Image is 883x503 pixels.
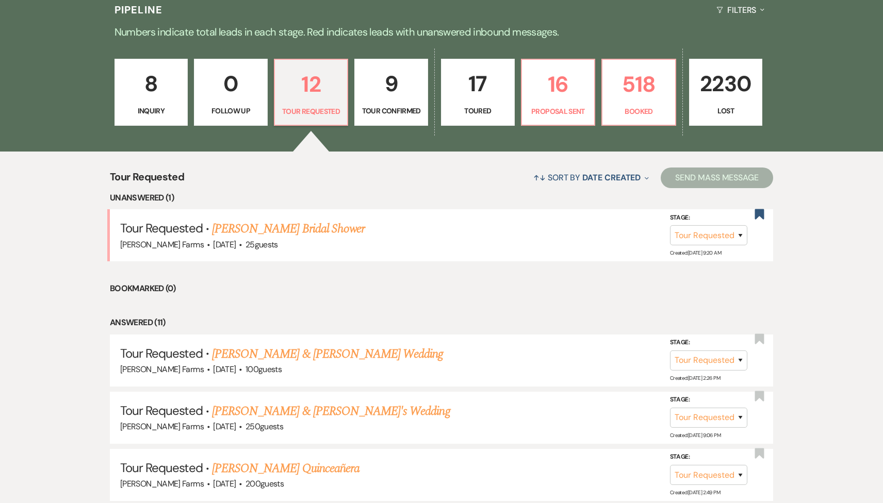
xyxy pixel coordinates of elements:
p: Tour Confirmed [361,105,421,116]
span: Tour Requested [120,403,203,418]
a: [PERSON_NAME] & [PERSON_NAME] Wedding [212,345,443,363]
label: Stage: [670,394,747,406]
p: 0 [201,66,261,101]
a: [PERSON_NAME] Quinceañera [212,459,359,478]
a: 17Toured [441,59,515,126]
a: 2230Lost [689,59,763,126]
p: 8 [121,66,182,101]
span: Created: [DATE] 2:26 PM [670,375,720,381]
span: Created: [DATE] 9:20 AM [670,249,721,256]
a: [PERSON_NAME] Bridal Shower [212,220,365,238]
p: 9 [361,66,421,101]
p: 17 [448,66,508,101]
li: Unanswered (1) [110,191,773,205]
span: [DATE] [213,478,236,489]
span: Tour Requested [120,220,203,236]
span: Tour Requested [120,345,203,361]
li: Bookmarked (0) [110,282,773,295]
button: Send Mass Message [661,167,773,188]
p: 518 [609,67,669,102]
a: 9Tour Confirmed [354,59,428,126]
span: [PERSON_NAME] Farms [120,478,204,489]
h3: Pipeline [115,3,163,17]
span: ↑↓ [533,172,546,183]
span: Tour Requested [120,460,203,476]
p: 16 [528,67,588,102]
p: Booked [609,106,669,117]
span: [DATE] [213,364,236,375]
p: Follow Up [201,105,261,116]
a: 16Proposal Sent [521,59,596,126]
p: Proposal Sent [528,106,588,117]
span: 250 guests [246,421,283,432]
a: 12Tour Requested [274,59,349,126]
span: 25 guests [246,239,278,250]
p: Inquiry [121,105,182,116]
p: Tour Requested [281,106,341,117]
p: 2230 [696,66,756,101]
label: Stage: [670,337,747,348]
span: Tour Requested [110,169,184,191]
p: Toured [448,105,508,116]
span: Created: [DATE] 2:49 PM [670,489,720,496]
a: 518Booked [601,59,676,126]
p: Lost [696,105,756,116]
a: 8Inquiry [115,59,188,126]
span: [PERSON_NAME] Farms [120,364,204,375]
a: [PERSON_NAME] & [PERSON_NAME]'s Wedding [212,402,450,421]
label: Stage: [670,212,747,224]
li: Answered (11) [110,316,773,329]
a: 0Follow Up [194,59,268,126]
span: Date Created [582,172,641,183]
span: 200 guests [246,478,284,489]
span: [PERSON_NAME] Farms [120,421,204,432]
label: Stage: [670,451,747,463]
p: Numbers indicate total leads in each stage. Red indicates leads with unanswered inbound messages. [70,24,813,40]
span: Created: [DATE] 9:06 PM [670,432,721,439]
span: [DATE] [213,239,236,250]
button: Sort By Date Created [529,164,653,191]
span: 100 guests [246,364,282,375]
span: [DATE] [213,421,236,432]
span: [PERSON_NAME] Farms [120,239,204,250]
p: 12 [281,67,341,102]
